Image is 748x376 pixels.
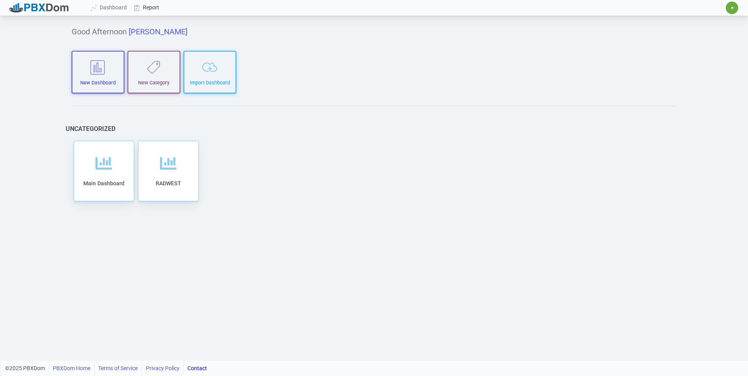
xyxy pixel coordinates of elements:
button: ✷ [725,1,739,14]
a: Terms of Service [98,360,138,376]
button: New Dashboard [72,51,124,93]
a: Contact [187,360,207,376]
a: Dashboard [88,0,131,15]
button: Import Dashboard [183,51,236,93]
span: Main Dashboard [83,180,124,186]
div: ©2025 PBXDom [5,360,207,376]
span: RADWEST [156,180,181,186]
span: [PERSON_NAME] [129,27,187,36]
span: ✷ [730,5,734,10]
h5: Good Afternoon [72,27,676,36]
h6: Uncategorized [66,125,115,132]
a: Report [131,0,163,15]
button: New Category [128,51,180,93]
a: Privacy Policy [146,360,180,376]
a: PBXDom Home [53,360,90,376]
